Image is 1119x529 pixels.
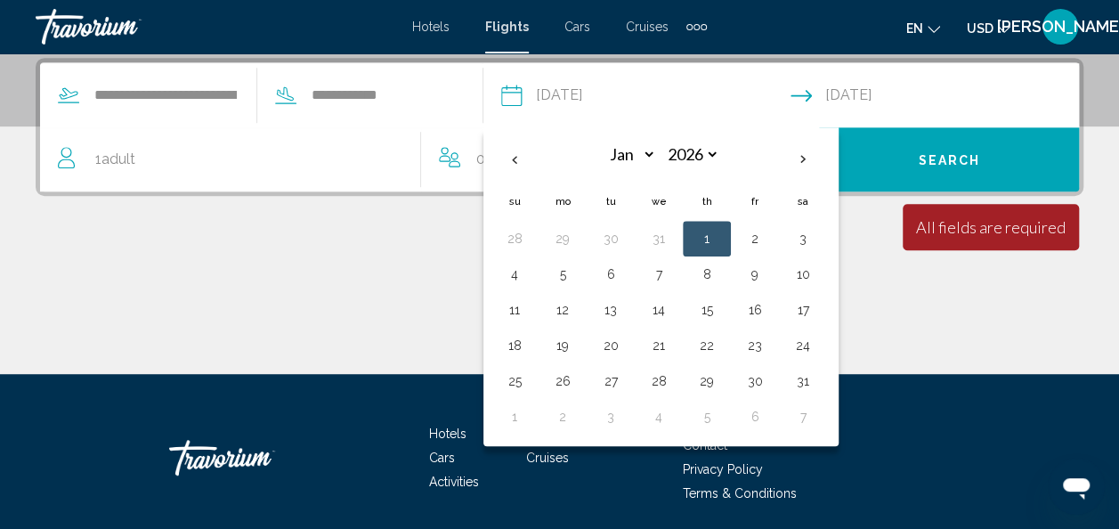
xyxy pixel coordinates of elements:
[564,20,590,34] a: Cars
[661,139,719,170] select: Select year
[741,297,769,322] button: Day 16
[693,262,721,287] button: Day 8
[741,404,769,429] button: Day 6
[693,297,721,322] button: Day 15
[169,431,347,484] a: Travorium
[918,153,980,167] span: Search
[645,369,673,394] button: Day 28
[95,147,135,172] span: 1
[779,139,827,180] button: Next month
[686,12,707,41] button: Extra navigation items
[596,226,625,251] button: Day 30
[40,127,819,191] button: Travelers: 1 adult, 0 children
[789,226,817,251] button: Day 3
[791,63,1080,127] button: Return date: Jan 1, 2026
[789,297,817,322] button: Day 17
[693,369,721,394] button: Day 29
[101,151,135,167] span: Adult
[741,226,769,251] button: Day 2
[645,404,673,429] button: Day 4
[596,404,625,429] button: Day 3
[429,475,479,489] a: Activities
[548,297,577,322] button: Day 12
[548,226,577,251] button: Day 29
[967,21,993,36] span: USD
[596,262,625,287] button: Day 6
[645,262,673,287] button: Day 7
[683,462,763,476] a: Privacy Policy
[429,427,466,441] a: Hotels
[491,139,539,180] button: Previous month
[500,262,529,287] button: Day 4
[596,333,625,358] button: Day 20
[789,404,817,429] button: Day 7
[500,297,529,322] button: Day 11
[683,486,797,501] a: Terms & Conditions
[741,369,769,394] button: Day 30
[485,20,529,34] a: Flights
[40,62,1079,191] div: Search widget
[412,20,450,34] a: Hotels
[906,21,923,36] span: en
[526,451,569,465] a: Cruises
[500,333,529,358] button: Day 18
[36,9,394,45] a: Travorium
[1037,8,1083,45] button: User Menu
[645,333,673,358] button: Day 21
[500,404,529,429] button: Day 1
[596,297,625,322] button: Day 13
[500,369,529,394] button: Day 25
[819,127,1079,191] button: Search
[548,369,577,394] button: Day 26
[598,139,656,170] select: Select month
[645,226,673,251] button: Day 31
[693,404,721,429] button: Day 5
[626,20,669,34] a: Cruises
[693,226,721,251] button: Day 1
[789,333,817,358] button: Day 24
[789,369,817,394] button: Day 31
[548,404,577,429] button: Day 2
[501,63,791,127] button: Depart date: Aug 21, 2025
[500,226,529,251] button: Day 28
[789,262,817,287] button: Day 10
[548,333,577,358] button: Day 19
[429,451,455,465] a: Cars
[1048,458,1105,515] iframe: Button to launch messaging window
[476,147,537,172] span: 0
[693,333,721,358] button: Day 22
[906,15,940,41] button: Change language
[967,15,1010,41] button: Change currency
[741,333,769,358] button: Day 23
[596,369,625,394] button: Day 27
[916,217,1066,237] div: All fields are required
[741,262,769,287] button: Day 9
[645,297,673,322] button: Day 14
[548,262,577,287] button: Day 5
